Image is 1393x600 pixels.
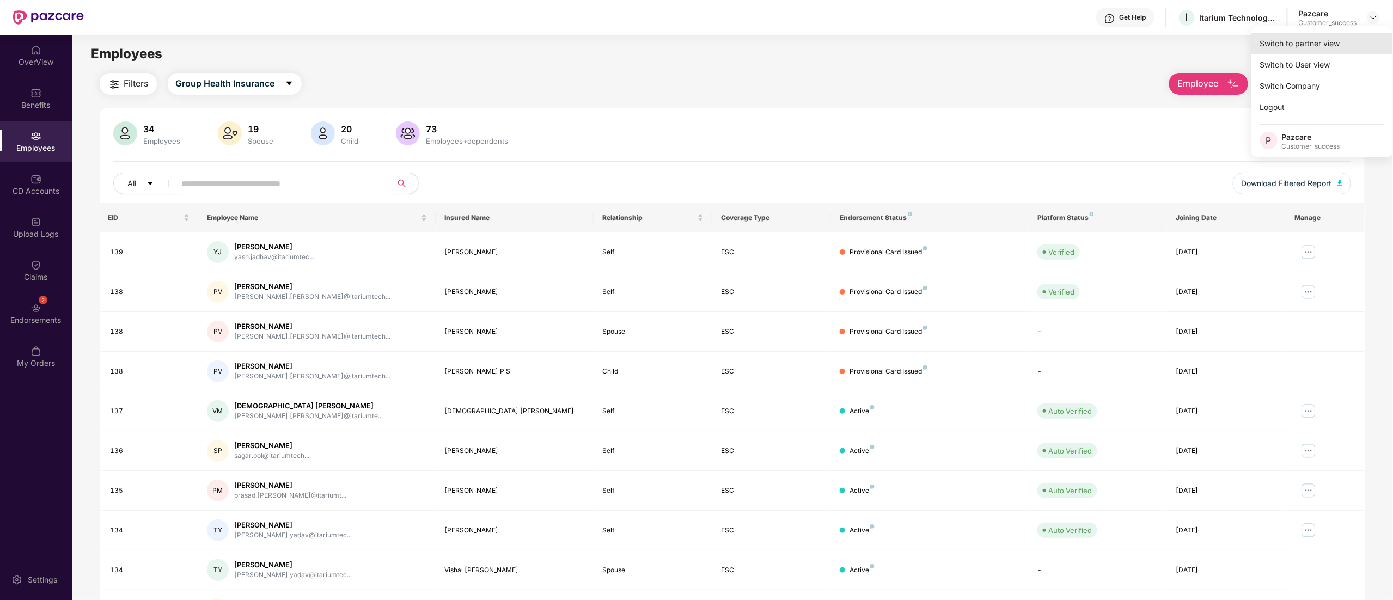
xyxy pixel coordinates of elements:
div: [PERSON_NAME].[PERSON_NAME]@itariumtech... [234,371,390,382]
img: manageButton [1300,243,1317,261]
div: [PERSON_NAME].[PERSON_NAME]@itariumtech... [234,332,390,342]
div: 2 [39,296,47,304]
div: PV [207,360,229,382]
img: svg+xml;base64,PHN2ZyB4bWxucz0iaHR0cDovL3d3dy53My5vcmcvMjAwMC9zdmciIHdpZHRoPSI4IiBoZWlnaHQ9IjgiIH... [923,326,927,330]
th: Coverage Type [712,203,831,232]
span: Employees [91,46,162,62]
div: Employees+dependents [424,137,511,145]
div: Platform Status [1037,213,1158,222]
td: - [1029,352,1167,391]
div: [PERSON_NAME] [234,321,390,332]
div: [PERSON_NAME] [444,287,585,297]
img: svg+xml;base64,PHN2ZyBpZD0iQmVuZWZpdHMiIHhtbG5zPSJodHRwOi8vd3d3LnczLm9yZy8yMDAwL3N2ZyIgd2lkdGg9Ij... [30,88,41,99]
div: [PERSON_NAME] [444,247,585,258]
img: svg+xml;base64,PHN2ZyB4bWxucz0iaHR0cDovL3d3dy53My5vcmcvMjAwMC9zdmciIHhtbG5zOnhsaW5rPSJodHRwOi8vd3... [113,121,137,145]
div: 139 [111,247,190,258]
div: [PERSON_NAME] [444,486,585,496]
span: Employee [1177,77,1218,90]
div: [DATE] [1176,486,1277,496]
img: svg+xml;base64,PHN2ZyBpZD0iTXlfT3JkZXJzIiBkYXRhLW5hbWU9Ik15IE9yZGVycyIgeG1sbnM9Imh0dHA6Ly93d3cudz... [30,346,41,357]
img: svg+xml;base64,PHN2ZyB4bWxucz0iaHR0cDovL3d3dy53My5vcmcvMjAwMC9zdmciIHdpZHRoPSI4IiBoZWlnaHQ9IjgiIH... [870,564,875,568]
div: 134 [111,565,190,575]
div: Endorsement Status [840,213,1020,222]
img: svg+xml;base64,PHN2ZyB4bWxucz0iaHR0cDovL3d3dy53My5vcmcvMjAwMC9zdmciIHdpZHRoPSI4IiBoZWlnaHQ9IjgiIH... [908,212,912,216]
div: Self [602,525,704,536]
div: Active [850,406,875,417]
div: [DATE] [1176,247,1277,258]
div: [PERSON_NAME] P S [444,366,585,377]
span: Relationship [602,213,695,222]
span: Filters [124,77,149,90]
div: Self [602,247,704,258]
div: ESC [721,486,822,496]
div: Active [850,486,875,496]
div: Vishal [PERSON_NAME] [444,565,585,575]
span: EID [108,213,182,222]
div: 138 [111,366,190,377]
div: 136 [111,446,190,456]
div: Auto Verified [1048,525,1092,536]
div: ESC [721,406,822,417]
img: svg+xml;base64,PHN2ZyB4bWxucz0iaHR0cDovL3d3dy53My5vcmcvMjAwMC9zdmciIHhtbG5zOnhsaW5rPSJodHRwOi8vd3... [311,121,335,145]
div: Self [602,406,704,417]
div: Verified [1048,247,1074,258]
td: - [1029,550,1167,590]
div: 137 [111,406,190,417]
div: [DEMOGRAPHIC_DATA] [PERSON_NAME] [444,406,585,417]
div: PV [207,321,229,342]
img: svg+xml;base64,PHN2ZyB4bWxucz0iaHR0cDovL3d3dy53My5vcmcvMjAwMC9zdmciIHhtbG5zOnhsaW5rPSJodHRwOi8vd3... [218,121,242,145]
div: [PERSON_NAME] [234,281,390,292]
div: [PERSON_NAME] [234,560,352,570]
div: [PERSON_NAME] [444,525,585,536]
div: [DEMOGRAPHIC_DATA] [PERSON_NAME] [234,401,383,411]
th: Joining Date [1167,203,1286,232]
th: EID [100,203,199,232]
div: Auto Verified [1048,406,1092,417]
div: Spouse [602,327,704,337]
div: Self [602,486,704,496]
div: yash.jadhav@itariumtec... [234,252,314,262]
button: Filters [100,73,157,95]
div: [PERSON_NAME].yadav@itariumtec... [234,530,352,541]
div: Itarium Technologies India Private Limited [1200,13,1276,23]
div: 138 [111,327,190,337]
div: Employees [142,137,183,145]
div: Child [339,137,361,145]
div: [PERSON_NAME] [234,480,346,491]
div: Spouse [246,137,276,145]
button: search [392,173,419,194]
img: svg+xml;base64,PHN2ZyBpZD0iRW5kb3JzZW1lbnRzIiB4bWxucz0iaHR0cDovL3d3dy53My5vcmcvMjAwMC9zdmciIHdpZH... [30,303,41,314]
div: [PERSON_NAME] [234,242,314,252]
div: Pazcare [1299,8,1357,19]
button: Employee [1169,73,1248,95]
img: svg+xml;base64,PHN2ZyB4bWxucz0iaHR0cDovL3d3dy53My5vcmcvMjAwMC9zdmciIHdpZHRoPSI4IiBoZWlnaHQ9IjgiIH... [923,365,927,370]
div: Child [602,366,704,377]
div: 73 [424,124,511,134]
img: manageButton [1300,402,1317,420]
div: Verified [1048,286,1074,297]
img: manageButton [1300,442,1317,460]
div: TY [207,519,229,541]
div: sagar.pol@itariumtech.... [234,451,311,461]
span: Download Filtered Report [1242,177,1332,189]
th: Employee Name [198,203,436,232]
span: All [128,177,137,189]
div: TY [207,559,229,581]
img: svg+xml;base64,PHN2ZyBpZD0iSG9tZSIgeG1sbnM9Imh0dHA6Ly93d3cudzMub3JnLzIwMDAvc3ZnIiB3aWR0aD0iMjAiIG... [30,45,41,56]
div: [DATE] [1176,406,1277,417]
div: 138 [111,287,190,297]
div: Customer_success [1299,19,1357,27]
div: prasad.[PERSON_NAME]@itariumt... [234,491,346,501]
div: [PERSON_NAME] [444,446,585,456]
img: svg+xml;base64,PHN2ZyB4bWxucz0iaHR0cDovL3d3dy53My5vcmcvMjAwMC9zdmciIHhtbG5zOnhsaW5rPSJodHRwOi8vd3... [1227,78,1240,91]
span: caret-down [285,79,294,89]
img: svg+xml;base64,PHN2ZyB4bWxucz0iaHR0cDovL3d3dy53My5vcmcvMjAwMC9zdmciIHdpZHRoPSI4IiBoZWlnaHQ9IjgiIH... [870,445,875,449]
div: [DATE] [1176,565,1277,575]
img: svg+xml;base64,PHN2ZyBpZD0iRHJvcGRvd24tMzJ4MzIiIHhtbG5zPSJodHRwOi8vd3d3LnczLm9yZy8yMDAwL3N2ZyIgd2... [1369,13,1378,22]
img: manageButton [1300,522,1317,539]
img: New Pazcare Logo [13,10,84,25]
div: Provisional Card Issued [850,327,927,337]
div: Auto Verified [1048,485,1092,496]
div: [DATE] [1176,327,1277,337]
div: [PERSON_NAME] [234,520,352,530]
